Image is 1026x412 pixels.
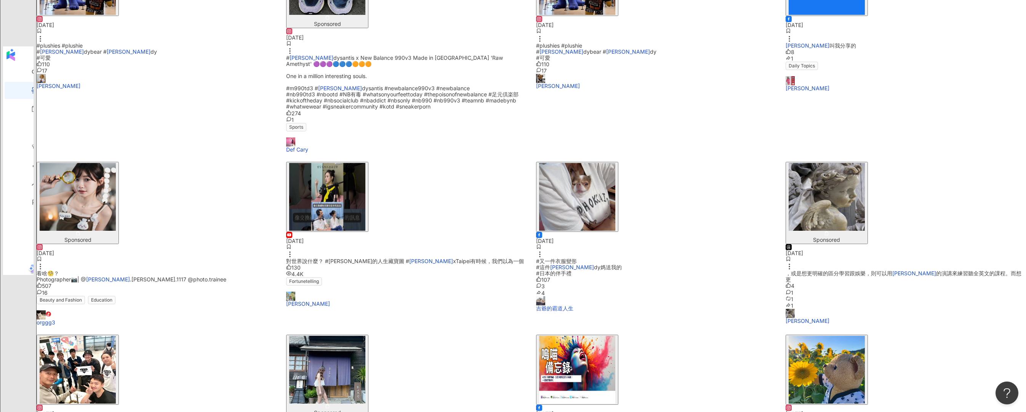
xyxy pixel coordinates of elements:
a: search [32,69,66,75]
img: post-image [789,163,865,231]
iframe: Help Scout Beacon - Open [996,382,1018,404]
span: dybear # [84,48,107,55]
span: dy媽送我的 #日本的伴手禮 [536,264,622,276]
mark: [PERSON_NAME] [318,85,362,91]
div: 110 [536,61,776,67]
div: 1 [786,296,1026,302]
img: KOL Avatar [286,137,295,147]
span: 看啥🧐？ Photographer📷| @ [37,270,86,283]
span: Education [88,296,115,304]
span: 的演講來練習聽全英文的課程。而想更 [786,270,1021,283]
div: 110 [37,61,277,67]
img: post-image [289,336,365,404]
img: post-image [789,336,865,404]
a: KOL Avatar[PERSON_NAME] [786,76,1026,91]
div: 1 [786,289,1026,296]
button: Sponsored [37,162,119,244]
img: post-image [539,336,615,404]
img: KOL Avatar [536,296,545,305]
div: [DATE] [536,22,776,28]
div: 130 [286,264,527,271]
div: [DATE] [286,238,527,244]
mark: [PERSON_NAME] [539,48,583,55]
span: #plushies #plushie # [37,42,83,55]
img: KOL Avatar [786,309,795,318]
div: [DATE] [37,22,277,28]
img: KOL Avatar [786,76,795,85]
div: 16 [37,289,277,296]
div: Sponsored [40,237,116,243]
div: Sponsored [789,237,865,243]
span: # [286,54,290,61]
img: KOL Avatar [536,74,545,83]
span: rise [32,176,38,193]
mark: [PERSON_NAME] [40,48,84,55]
img: post-image [40,163,116,231]
div: [DATE] [786,22,1026,28]
mark: [PERSON_NAME] [550,264,594,270]
span: Sports [286,123,306,131]
img: logo icon [5,49,17,61]
div: 4.4K [286,271,527,277]
span: dy #可愛 [536,48,656,61]
span: dy #可愛 [37,48,157,61]
div: 8 [786,49,1026,55]
div: 274 [286,110,527,117]
img: KOL Avatar [37,74,46,83]
a: KOL Avatar[PERSON_NAME] [286,292,527,307]
div: Sponsored [289,21,365,27]
div: 507 [37,283,277,289]
img: post-image [539,163,615,231]
button: Sponsored [786,162,868,244]
span: Fortunetelling [286,277,322,286]
span: #又一件衣服變形 #這件 [536,258,577,270]
div: 17 [37,67,277,74]
div: 1 [286,117,527,123]
span: ，或是想更明確的區分學習跟娛樂，則可以用 [786,270,892,276]
span: 叫我分享的 [829,42,856,49]
a: KOL AvatarDef Cary [286,137,527,153]
img: KOL Avatar [37,310,46,319]
span: Daily Topics [786,62,818,70]
mark: [PERSON_NAME] [786,42,829,49]
mark: [PERSON_NAME] [892,270,936,276]
div: 4 [536,290,776,296]
span: #plushies #plushie # [536,42,582,55]
div: [DATE] [286,35,527,41]
img: post-image [289,163,365,231]
span: Beauty and Fashion [37,296,85,304]
mark: [PERSON_NAME] [606,48,650,55]
div: 4 [786,283,1026,289]
span: dybear # [583,48,606,55]
mark: [PERSON_NAME] [86,276,130,283]
div: [DATE] [786,250,1026,256]
div: [DATE] [37,250,277,256]
img: chrome extension [27,263,42,275]
div: 17 [536,67,776,74]
mark: [PERSON_NAME] [107,48,150,55]
span: 對世界說什麼？ #[PERSON_NAME]的人生藏寶圖 # [286,258,409,264]
div: 107 [536,276,776,283]
div: 1 [786,302,1026,309]
img: KOL Avatar [286,292,295,301]
a: KOL Avatar[PERSON_NAME] [536,74,776,89]
span: xTaipei有時候，我們以為一個 [453,258,524,264]
div: 3 [536,283,776,289]
a: KOL Avatar[PERSON_NAME] [786,309,1026,324]
mark: [PERSON_NAME] [290,54,333,61]
div: 1 [786,55,1026,62]
a: KOL Avatarorggg3 [37,310,277,326]
span: dysantis #newbalance990v3 #newbalance #nb990td3 #nbootd #NB有毒 #whatsonyourfeettoday #thepoisonofn... [286,85,519,110]
a: KOL Avatar[PERSON_NAME] [37,74,277,89]
mark: [PERSON_NAME] [409,258,453,264]
div: [DATE] [536,238,776,244]
span: .[PERSON_NAME].1117 @photo.trainee [130,276,226,283]
img: post-image [40,336,116,404]
span: dysantis x New Balance 990v3 Made in [GEOGRAPHIC_DATA] 'Raw Amethyst' 🟣🟣🟣🔵🔵🔵🟠🟠🟠 One in a million ... [286,54,503,91]
a: KOL Avatar吉爺的霸道人生 [536,296,776,311]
